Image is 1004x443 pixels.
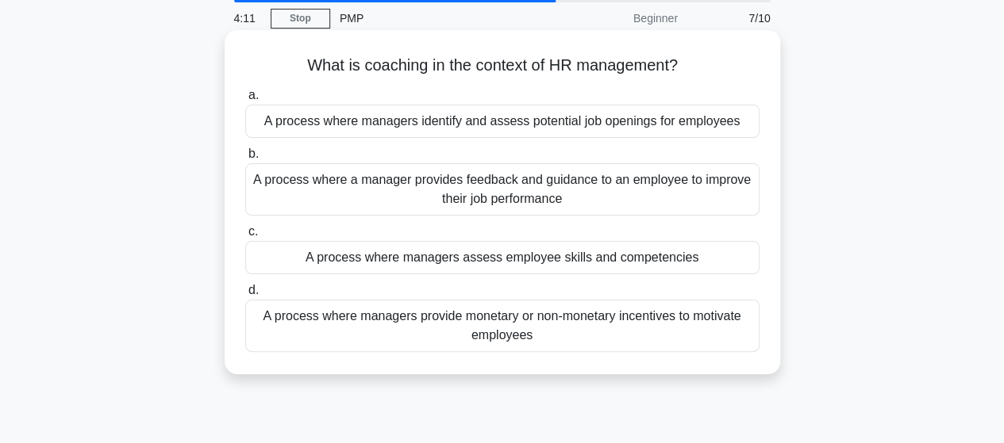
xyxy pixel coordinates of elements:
[248,88,259,101] span: a.
[271,9,330,29] a: Stop
[244,55,761,76] h5: What is coaching in the context of HR management?
[248,147,259,160] span: b.
[248,283,259,296] span: d.
[245,163,760,216] div: A process where a manager provides feedback and guidance to an employee to improve their job perf...
[248,224,258,238] span: c.
[245,105,760,138] div: A process where managers identify and assess potential job openings for employees
[245,241,760,274] div: A process where managers assess employee skills and competencies
[330,2,548,34] div: PMP
[225,2,271,34] div: 4:11
[245,300,760,352] div: A process where managers provide monetary or non-monetary incentives to motivate employees
[687,2,780,34] div: 7/10
[548,2,687,34] div: Beginner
